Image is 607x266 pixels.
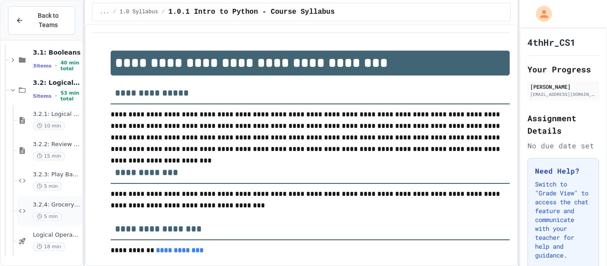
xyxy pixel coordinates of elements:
button: Back to Teams [8,6,75,35]
span: 3.2.4: Grocery List [33,201,80,209]
span: 10 min [33,122,65,130]
span: • [55,92,57,99]
span: 53 min total [60,90,80,102]
span: 5 items [33,93,52,99]
p: Switch to "Grade View" to access the chat feature and communicate with your teacher for help and ... [535,180,591,260]
span: Logical Operators - Quiz [33,231,80,239]
span: / [113,8,116,16]
div: [EMAIL_ADDRESS][DOMAIN_NAME] [530,91,596,98]
span: 40 min total [60,60,80,71]
div: No due date set [527,140,599,151]
span: 3.2: Logical Operators [33,79,80,87]
span: 5 min [33,212,62,221]
span: 3 items [33,63,52,69]
span: 3.1: Booleans [33,48,80,56]
h2: Your Progress [527,63,599,75]
span: 3.2.3: Play Basketball [33,171,80,179]
span: 15 min [33,152,65,160]
h2: Assignment Details [527,112,599,137]
h3: Need Help? [535,166,591,176]
span: / [162,8,165,16]
span: 18 min [33,242,65,251]
span: 3.2.2: Review - Logical Operators [33,141,80,148]
span: Back to Teams [29,11,68,30]
span: 1.0 Syllabus [120,8,158,16]
h1: 4thHr_CS1 [527,36,575,48]
span: • [55,62,57,69]
div: My Account [527,4,554,24]
span: 3.2.1: Logical Operators [33,111,80,118]
span: 5 min [33,182,62,191]
div: [PERSON_NAME] [530,83,596,91]
span: ... [100,8,109,16]
span: 1.0.1 Intro to Python - Course Syllabus [168,7,335,17]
